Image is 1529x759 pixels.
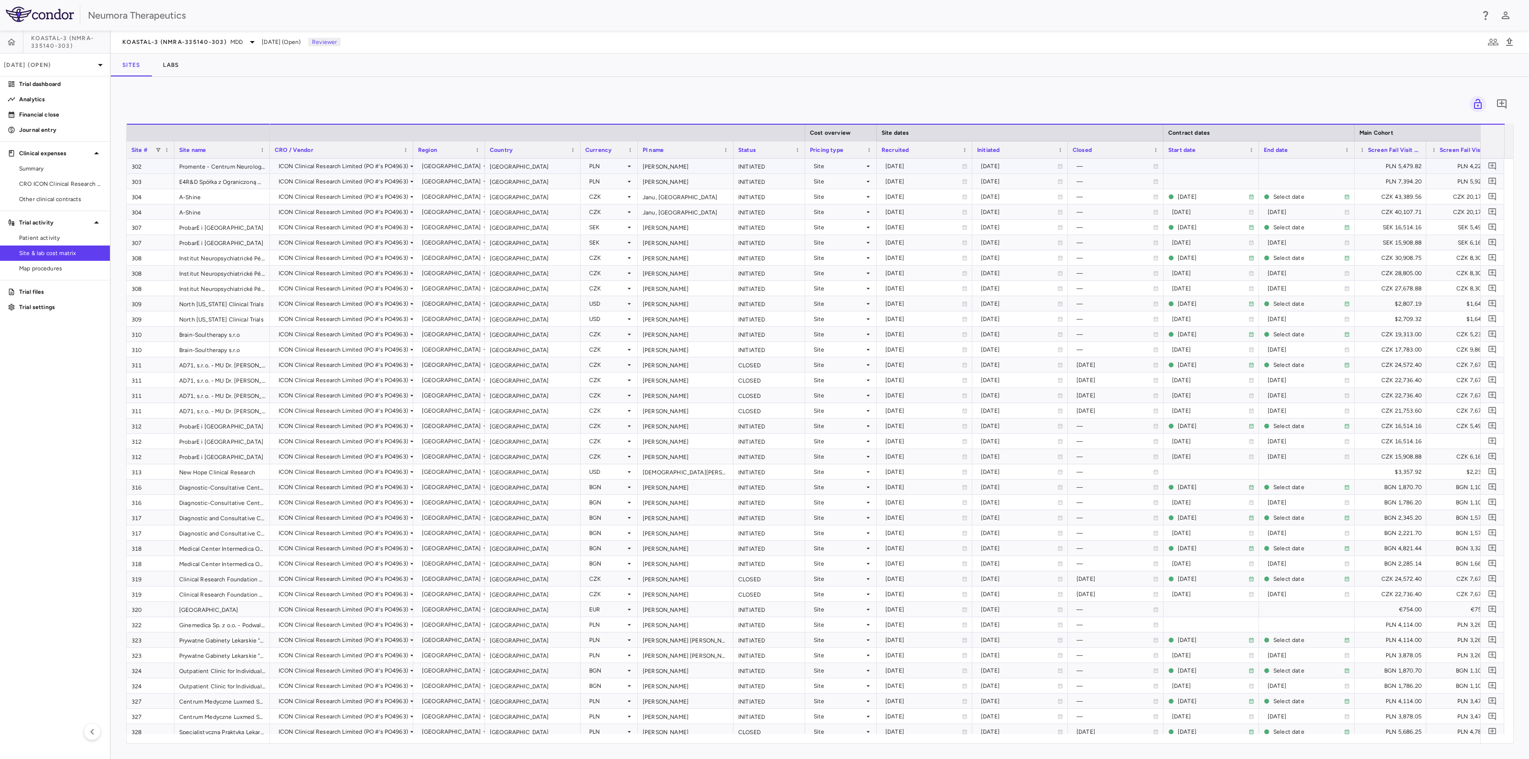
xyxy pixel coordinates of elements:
div: INITIATED [733,495,805,510]
div: INITIATED [733,556,805,571]
div: [PERSON_NAME] [638,342,733,357]
svg: Add comment [1488,314,1497,323]
p: Trial settings [19,303,102,311]
div: INITIATED [733,694,805,708]
div: [GEOGRAPHIC_DATA] [485,663,581,678]
div: INITIATED [733,678,805,693]
div: Diagnostic-Consultative Center Sv. Vrach and Sv. Sv. [PERSON_NAME] and [PERSON_NAME] OOD [174,480,270,494]
div: [GEOGRAPHIC_DATA] [485,510,581,525]
div: [PERSON_NAME] [PERSON_NAME] [638,648,733,663]
div: Outpatient Clinic for Individual Practice for Specialized Medical Care in Psychiatry Dr. [PERSON_... [174,678,270,693]
div: [PERSON_NAME] [638,296,733,311]
div: [GEOGRAPHIC_DATA] [485,311,581,326]
div: 304 [127,189,174,204]
button: Add comment [1486,358,1499,371]
svg: Add comment [1488,299,1497,308]
p: Reviewer [308,38,341,46]
div: INITIATED [733,434,805,449]
svg: Add comment [1488,482,1497,492]
div: 311 [127,357,174,372]
div: Prywatne Gabinety Lekarskie "Promedicus" [PERSON_NAME] [174,632,270,647]
div: INITIATED [733,418,805,433]
div: 311 [127,373,174,387]
div: [PERSON_NAME] [638,403,733,418]
div: [GEOGRAPHIC_DATA] [485,235,581,250]
div: [PERSON_NAME] [638,220,733,235]
div: INITIATED [733,617,805,632]
div: INITIATED [733,296,805,311]
svg: Add comment [1488,605,1497,614]
div: INITIATED [733,525,805,540]
svg: Add comment [1488,528,1497,537]
div: Neumora Therapeutics [88,8,1474,22]
div: INITIATED [733,602,805,617]
div: [PERSON_NAME] [638,556,733,571]
div: INITIATED [733,464,805,479]
div: INITIATED [733,174,805,189]
button: Add comment [1486,419,1499,432]
div: [PERSON_NAME] [638,159,733,173]
svg: Add comment [1488,513,1497,522]
div: 311 [127,403,174,418]
div: A-Shine [174,204,270,219]
div: [GEOGRAPHIC_DATA] [485,632,581,647]
p: Clinical expenses [19,149,91,158]
div: INITIATED [733,250,805,265]
div: [GEOGRAPHIC_DATA] [485,709,581,724]
div: 328 [127,724,174,739]
div: 320 [127,602,174,617]
div: [GEOGRAPHIC_DATA] [485,189,581,204]
div: Centrum Medyczne Luxmed Sp. z o.o. - [GEOGRAPHIC_DATA] [174,694,270,708]
div: [PERSON_NAME] [638,617,733,632]
div: [PERSON_NAME] [638,174,733,189]
div: ProbarE i [GEOGRAPHIC_DATA] [174,235,270,250]
button: Add comment [1486,267,1499,279]
div: INITIATED [733,510,805,525]
div: [GEOGRAPHIC_DATA] [485,694,581,708]
button: Add comment [1486,190,1499,203]
div: Promente - Centrum Neurologii, Psychogeriatrii i Neuropsychologii w [GEOGRAPHIC_DATA] [174,159,270,173]
span: Site & lab cost matrix [19,249,102,257]
div: 302 [127,159,174,173]
span: CRO / Vendor [275,147,313,153]
svg: Add comment [1488,192,1497,201]
div: [GEOGRAPHIC_DATA] [485,174,581,189]
button: Add comment [1486,282,1499,295]
div: A-Shine [174,189,270,204]
div: Prywatne Gabinety Lekarskie "Promedicus" [PERSON_NAME] [174,648,270,663]
div: [PERSON_NAME] [638,250,733,265]
p: Trial activity [19,218,91,227]
button: Add comment [1486,160,1499,172]
button: Add comment [1486,450,1499,463]
svg: Add comment [1488,712,1497,721]
button: Add comment [1486,221,1499,234]
div: 309 [127,311,174,326]
button: Add comment [1486,465,1499,478]
p: Financial close [19,110,102,119]
div: INITIATED [733,709,805,724]
span: MDD [230,38,243,46]
div: Janu, [GEOGRAPHIC_DATA] [638,204,733,219]
div: 312 [127,434,174,449]
div: [PERSON_NAME] [638,663,733,678]
div: [GEOGRAPHIC_DATA] [485,541,581,556]
div: [PERSON_NAME] [638,434,733,449]
div: [PERSON_NAME] [638,602,733,617]
svg: Add comment [1488,223,1497,232]
div: 304 [127,204,174,219]
button: Add comment [1486,496,1499,509]
div: INITIATED [733,266,805,280]
div: [GEOGRAPHIC_DATA] [174,602,270,617]
button: Add comment [1486,526,1499,539]
div: [GEOGRAPHIC_DATA] [485,220,581,235]
button: Add comment [1486,205,1499,218]
button: Labs [151,53,190,76]
div: [GEOGRAPHIC_DATA] [485,388,581,403]
svg: Add comment [1488,452,1497,461]
div: [GEOGRAPHIC_DATA] [485,434,581,449]
div: INITIATED [733,480,805,494]
div: INITIATED [733,327,805,342]
div: 316 [127,495,174,510]
svg: Add comment [1488,268,1497,278]
button: Add comment [1486,664,1499,677]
